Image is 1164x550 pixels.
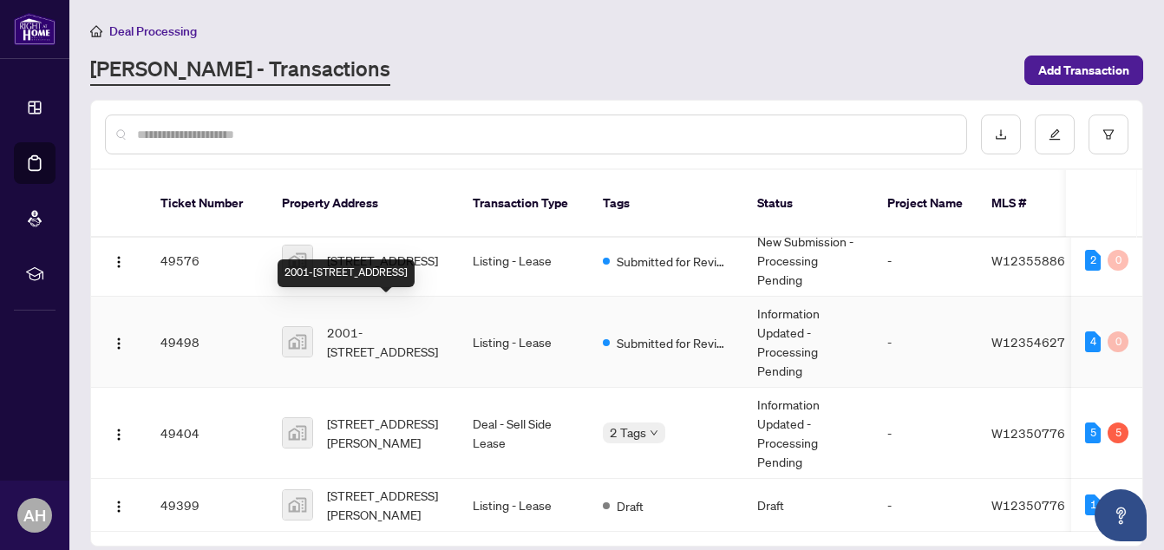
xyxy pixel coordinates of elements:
[327,486,445,524] span: [STREET_ADDRESS][PERSON_NAME]
[278,259,415,287] div: 2001-[STREET_ADDRESS]
[327,323,445,361] span: 2001-[STREET_ADDRESS]
[589,170,743,238] th: Tags
[617,333,729,352] span: Submitted for Review
[1024,56,1143,85] button: Add Transaction
[610,422,646,442] span: 2 Tags
[1085,494,1101,515] div: 1
[105,419,133,447] button: Logo
[1085,331,1101,352] div: 4
[743,225,873,297] td: New Submission - Processing Pending
[1102,128,1115,141] span: filter
[283,418,312,448] img: thumbnail-img
[743,479,873,532] td: Draft
[14,13,56,45] img: logo
[459,170,589,238] th: Transaction Type
[147,225,268,297] td: 49576
[981,115,1021,154] button: download
[995,128,1007,141] span: download
[283,490,312,520] img: thumbnail-img
[1108,422,1128,443] div: 5
[743,388,873,479] td: Information Updated - Processing Pending
[105,328,133,356] button: Logo
[1035,115,1075,154] button: edit
[1038,56,1129,84] span: Add Transaction
[873,297,978,388] td: -
[283,246,312,275] img: thumbnail-img
[1095,489,1147,541] button: Open asap
[991,425,1065,441] span: W12350776
[147,297,268,388] td: 49498
[90,55,390,86] a: [PERSON_NAME] - Transactions
[1085,422,1101,443] div: 5
[991,252,1065,268] span: W12355886
[268,170,459,238] th: Property Address
[112,337,126,350] img: Logo
[1049,128,1061,141] span: edit
[1089,115,1128,154] button: filter
[105,491,133,519] button: Logo
[23,503,46,527] span: AH
[147,388,268,479] td: 49404
[105,246,133,274] button: Logo
[112,255,126,269] img: Logo
[873,225,978,297] td: -
[283,327,312,357] img: thumbnail-img
[873,479,978,532] td: -
[459,225,589,297] td: Listing - Lease
[873,170,978,238] th: Project Name
[459,388,589,479] td: Deal - Sell Side Lease
[743,170,873,238] th: Status
[1108,331,1128,352] div: 0
[978,170,1082,238] th: MLS #
[459,297,589,388] td: Listing - Lease
[147,479,268,532] td: 49399
[873,388,978,479] td: -
[617,496,644,515] span: Draft
[147,170,268,238] th: Ticket Number
[650,429,658,437] span: down
[991,334,1065,350] span: W12354627
[991,497,1065,513] span: W12350776
[109,23,197,39] span: Deal Processing
[327,414,445,452] span: [STREET_ADDRESS][PERSON_NAME]
[459,479,589,532] td: Listing - Lease
[1108,250,1128,271] div: 0
[1085,250,1101,271] div: 2
[327,251,438,270] span: [STREET_ADDRESS]
[90,25,102,37] span: home
[743,297,873,388] td: Information Updated - Processing Pending
[112,500,126,514] img: Logo
[112,428,126,442] img: Logo
[617,252,729,271] span: Submitted for Review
